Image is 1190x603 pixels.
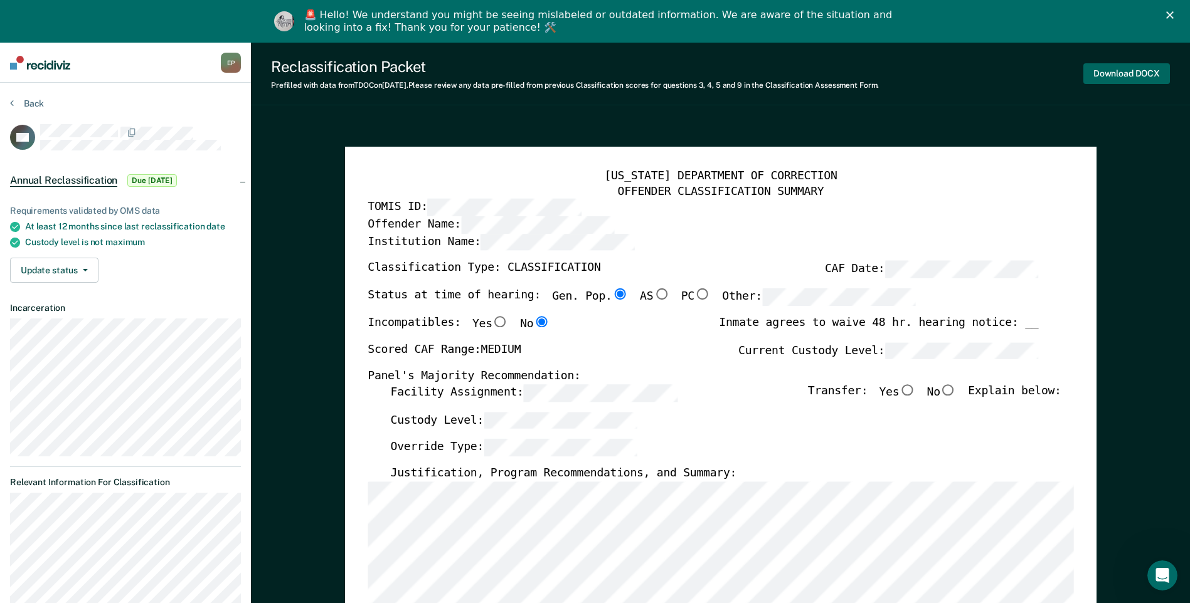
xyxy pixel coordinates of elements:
[484,412,637,429] input: Custody Level:
[492,316,508,327] input: Yes
[520,316,550,332] label: No
[879,384,915,402] label: Yes
[221,53,241,73] div: E P
[1083,63,1170,84] button: Download DOCX
[368,216,615,234] label: Offender Name:
[640,288,669,306] label: AS
[885,342,1038,360] input: Current Custody Level:
[10,98,44,109] button: Back
[484,439,637,457] input: Override Type:
[719,316,1038,342] div: Inmate agrees to waive 48 hr. hearing notice: __
[1166,11,1179,19] div: Close
[10,206,241,216] div: Requirements validated by OMS data
[271,81,879,90] div: Prefilled with data from TDOC on [DATE] . Please review any data pre-filled from previous Classif...
[427,199,581,217] input: TOMIS ID:
[825,261,1038,279] label: CAF Date:
[885,261,1038,279] input: CAF Date:
[10,477,241,488] dt: Relevant Information For Classification
[271,58,879,76] div: Reclassification Packet
[653,288,669,300] input: AS
[10,174,117,187] span: Annual Reclassification
[899,384,915,396] input: Yes
[390,412,637,429] label: Custody Level:
[368,288,916,316] div: Status at time of hearing:
[762,288,916,306] input: Other:
[390,466,736,481] label: Justification, Program Recommendations, and Summary:
[681,288,710,306] label: PC
[10,56,70,70] img: Recidiviz
[552,288,629,306] label: Gen. Pop.
[368,370,1038,385] div: Panel's Majority Recommendation:
[722,288,916,306] label: Other:
[390,439,637,457] label: Override Type:
[221,53,241,73] button: EP
[368,316,550,342] div: Incompatibles:
[368,184,1073,199] div: OFFENDER CLASSIFICATION SUMMARY
[25,221,241,232] div: At least 12 months since last reclassification
[1147,560,1177,590] iframe: Intercom live chat
[25,237,241,248] div: Custody level is not
[105,237,145,247] span: maximum
[10,303,241,313] dt: Incarceration
[10,258,98,283] button: Update status
[368,169,1073,184] div: [US_STATE] DEPARTMENT OF CORRECTION
[274,11,294,31] img: Profile image for Kim
[368,234,634,251] label: Institution Name:
[390,384,677,402] label: Facility Assignment:
[368,342,521,360] label: Scored CAF Range: MEDIUM
[127,174,177,187] span: Due [DATE]
[368,261,600,279] label: Classification Type: CLASSIFICATION
[808,384,1061,412] div: Transfer: Explain below:
[927,384,956,402] label: No
[368,199,581,217] label: TOMIS ID:
[738,342,1038,360] label: Current Custody Level:
[940,384,957,396] input: No
[460,216,614,234] input: Offender Name:
[612,288,628,300] input: Gen. Pop.
[523,384,677,402] input: Facility Assignment:
[533,316,550,327] input: No
[304,9,896,34] div: 🚨 Hello! We understand you might be seeing mislabeled or outdated information. We are aware of th...
[472,316,509,332] label: Yes
[206,221,225,231] span: date
[694,288,711,300] input: PC
[481,234,634,251] input: Institution Name:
